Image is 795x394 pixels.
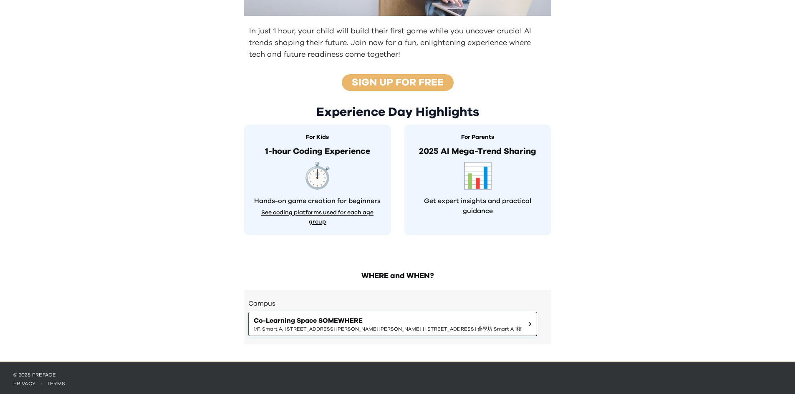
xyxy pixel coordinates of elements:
[252,145,383,158] p: 1-hour Coding Experience
[413,196,543,216] p: Get expert insights and practical guidance
[339,74,456,91] button: Sign up for free
[462,164,493,189] span: robot
[413,133,543,142] h3: For Parents
[244,105,551,120] h2: Experience Day Highlights
[13,381,36,386] a: privacy
[252,196,383,206] p: Hands-on game creation for beginners
[248,312,537,336] button: Co-Learning Space SOMEWHERE1/F, Smart A, [STREET_ADDRESS][PERSON_NAME][PERSON_NAME] | [STREET_ADD...
[249,25,548,60] p: In just 1 hour, your child will build their first game while you uncover crucial AI trends shapin...
[413,145,543,158] p: 2025 AI Mega-Trend Sharing
[254,326,522,332] span: 1/F, Smart A, [STREET_ADDRESS][PERSON_NAME][PERSON_NAME] | [STREET_ADDRESS] 薈學坊 Smart A 1樓
[36,381,47,386] span: ·
[248,299,547,309] h3: Campus
[252,133,383,142] h3: For Kids
[13,371,782,378] p: © 2025 Preface
[352,78,444,88] a: Sign up for free
[302,164,333,189] span: timer
[47,381,66,386] a: terms
[252,208,383,227] button: See coding platforms used for each age group
[254,316,522,326] span: Co-Learning Space SOMEWHERE
[244,270,551,282] h2: WHERE and WHEN?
